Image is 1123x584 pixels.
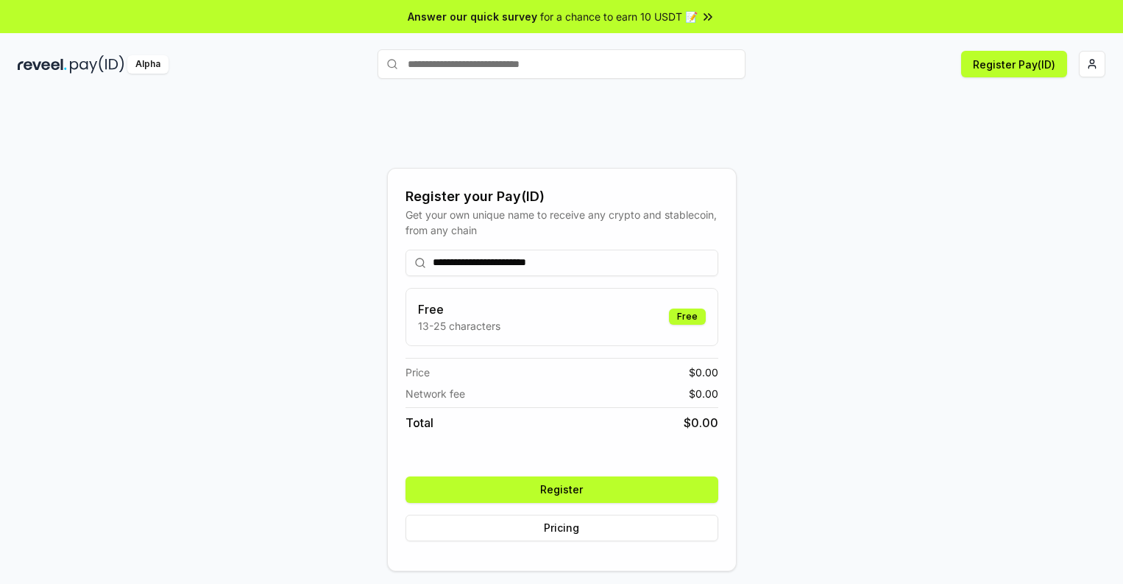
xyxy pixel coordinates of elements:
[405,186,718,207] div: Register your Pay(ID)
[405,365,430,380] span: Price
[70,55,124,74] img: pay_id
[540,9,698,24] span: for a chance to earn 10 USDT 📝
[405,476,718,503] button: Register
[669,309,706,325] div: Free
[689,365,718,380] span: $ 0.00
[408,9,537,24] span: Answer our quick survey
[127,55,169,74] div: Alpha
[684,414,718,432] span: $ 0.00
[405,515,718,541] button: Pricing
[418,300,500,318] h3: Free
[418,318,500,334] p: 13-25 characters
[405,386,465,401] span: Network fee
[961,51,1067,77] button: Register Pay(ID)
[18,55,67,74] img: reveel_dark
[405,207,718,238] div: Get your own unique name to receive any crypto and stablecoin, from any chain
[405,414,433,432] span: Total
[689,386,718,401] span: $ 0.00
